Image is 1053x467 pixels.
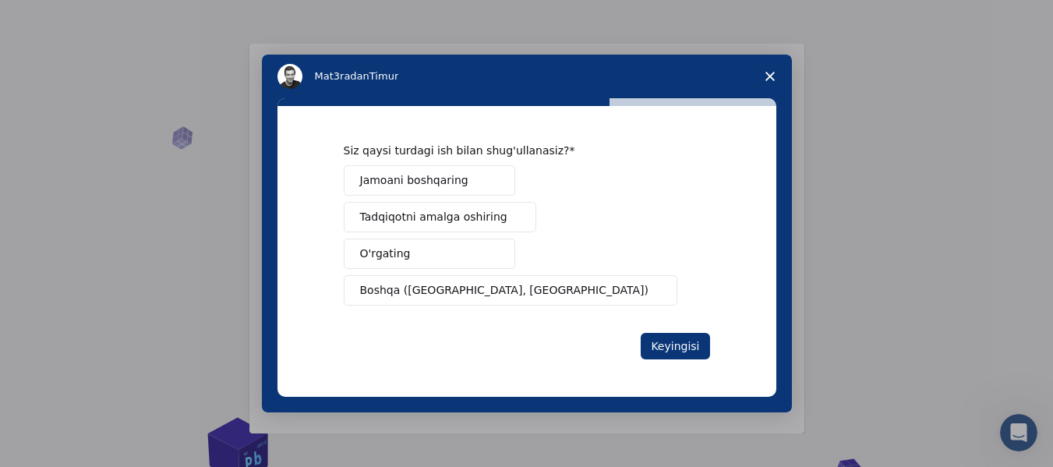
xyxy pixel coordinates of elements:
font: Keyingisi [651,340,699,352]
font: Timur [369,70,398,82]
button: Jamoani boshqaring [344,165,515,196]
span: So'rovni yopish [748,55,792,98]
font: Tadqiqotni amalga oshiring [360,211,507,223]
button: Boshqa ([GEOGRAPHIC_DATA], [GEOGRAPHIC_DATA]) [344,275,677,306]
font: Jamoani boshqaring [360,174,468,186]
button: Tadqiqotni amalga oshiring [344,202,536,232]
font: O'rgating [360,247,411,260]
font: Mat3radan [315,70,369,82]
img: Timur uchun profil rasmi [277,64,302,89]
button: Keyingisi [641,333,709,359]
font: Boshqa ([GEOGRAPHIC_DATA], [GEOGRAPHIC_DATA]) [360,284,648,296]
font: Siz qaysi turdagi ish bilan shug'ullanasiz? [344,144,570,157]
button: O'rgating [344,239,515,269]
